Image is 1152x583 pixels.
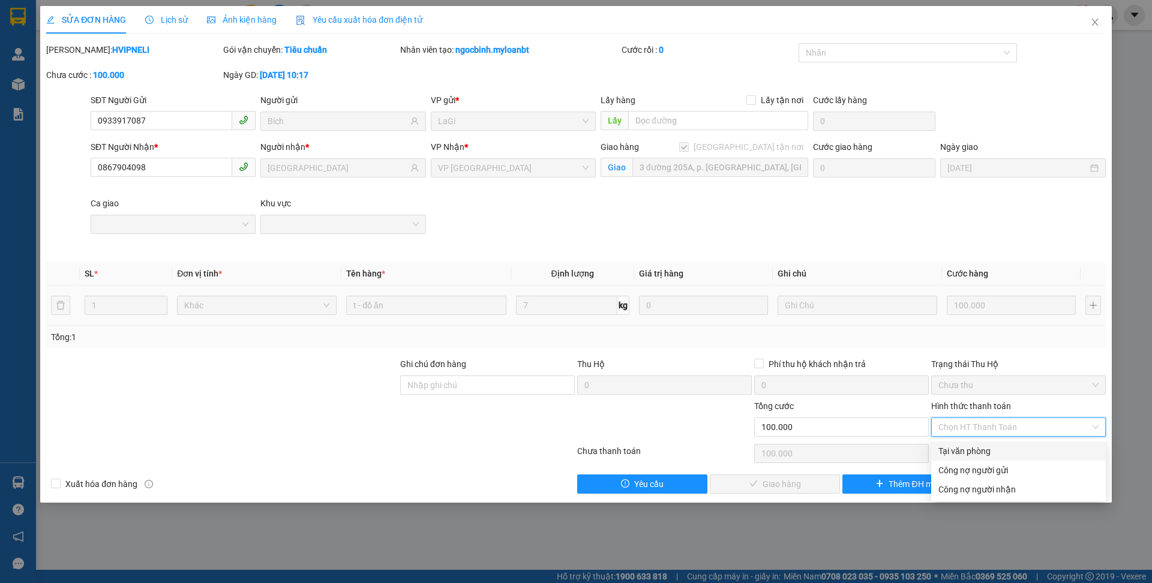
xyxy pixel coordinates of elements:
span: clock-circle [145,16,154,24]
span: Giao [601,158,632,177]
input: Cước lấy hàng [813,112,935,131]
div: Gói vận chuyển: [223,43,398,56]
input: Dọc đường [628,111,808,130]
div: Khu vực [260,197,425,210]
input: Ghi chú đơn hàng [400,375,575,395]
span: 33 Bác Ái, P Phước Hội, TX Lagi [5,42,56,76]
input: 0 [639,296,768,315]
label: Ghi chú đơn hàng [400,359,466,369]
span: exclamation-circle [621,479,629,489]
input: Giao tận nơi [632,158,808,177]
b: [DATE] 10:17 [260,70,308,80]
span: info-circle [145,480,153,488]
span: Giao hàng [601,142,639,152]
div: [PERSON_NAME]: [46,43,221,56]
div: Công nợ người nhận [938,483,1099,496]
input: VD: Bàn, Ghế [346,296,506,315]
b: 0 [659,45,664,55]
div: Chưa cước : [46,68,221,82]
span: Tổng cước [754,401,794,411]
b: HVIPNELI [112,45,149,55]
input: Tên người nhận [268,161,407,175]
span: Thu Hộ [577,359,605,369]
span: 0968278298 [5,78,59,89]
div: Chưa thanh toán [576,444,753,465]
div: Cước gửi hàng sẽ được ghi vào công nợ của người gửi [931,461,1106,480]
span: Thêm ĐH mới [889,477,940,491]
span: picture [207,16,215,24]
span: [GEOGRAPHIC_DATA] tận nơi [689,140,808,154]
span: Lấy hàng [601,95,635,105]
div: SĐT Người Gửi [91,94,256,107]
div: Ngày GD: [223,68,398,82]
span: SỬA ĐƠN HÀNG [46,15,126,25]
span: LaGi [438,112,589,130]
div: VP gửi [431,94,596,107]
span: close [1090,17,1100,27]
div: SĐT Người Nhận [91,140,256,154]
b: ngocbinh.myloanbt [455,45,529,55]
span: user [410,164,419,172]
span: edit [46,16,55,24]
input: 0 [947,296,1076,315]
div: Tổng: 1 [51,330,445,344]
div: Tại văn phòng [938,444,1099,458]
span: 6F2BA9IC [95,21,146,34]
div: Người gửi [260,94,425,107]
button: Close [1078,6,1112,40]
span: Yêu cầu [634,477,664,491]
span: Lịch sử [145,15,188,25]
span: Yêu cầu xuất hóa đơn điện tử [296,15,422,25]
span: Tên hàng [346,269,385,278]
th: Ghi chú [773,262,942,286]
span: Ảnh kiện hàng [207,15,277,25]
button: delete [51,296,70,315]
span: Xuất hóa đơn hàng [61,477,142,491]
span: VP Thủ Đức [438,159,589,177]
span: phone [239,162,248,172]
span: VP Nhận [431,142,464,152]
span: Khác [184,296,329,314]
span: Lấy [601,111,628,130]
span: Phí thu hộ khách nhận trả [764,357,871,371]
label: Cước giao hàng [813,142,872,152]
span: kg [617,296,629,315]
span: Đơn vị tính [177,269,222,278]
b: 100.000 [93,70,124,80]
span: user [410,117,419,125]
img: icon [296,16,305,25]
span: plus [875,479,884,489]
label: Ngày giao [940,142,978,152]
button: checkGiao hàng [710,474,840,494]
div: Công nợ người gửi [938,464,1099,477]
strong: Nhà xe Mỹ Loan [5,5,60,38]
b: Tiêu chuẩn [284,45,327,55]
button: plus [1085,296,1101,315]
div: Người nhận [260,140,425,154]
span: Lấy tận nơi [756,94,808,107]
span: Định lượng [551,269,594,278]
span: Chọn HT Thanh Toán [938,418,1099,436]
input: Tên người gửi [268,115,407,128]
label: Hình thức thanh toán [931,401,1011,411]
span: Cước hàng [947,269,988,278]
span: phone [239,115,248,125]
button: exclamation-circleYêu cầu [577,474,707,494]
input: Ghi Chú [778,296,937,315]
div: Cước gửi hàng sẽ được ghi vào công nợ của người nhận [931,480,1106,499]
div: Trạng thái Thu Hộ [931,357,1106,371]
div: Cước rồi : [622,43,796,56]
input: Cước giao hàng [813,158,935,178]
label: Ca giao [91,199,119,208]
label: Cước lấy hàng [813,95,867,105]
input: Ngày giao [947,161,1087,175]
div: Nhân viên tạo: [400,43,619,56]
button: plusThêm ĐH mới [842,474,973,494]
span: Chưa thu [938,376,1099,394]
span: Giá trị hàng [639,269,683,278]
span: SL [85,269,94,278]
